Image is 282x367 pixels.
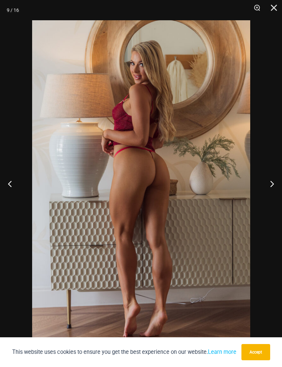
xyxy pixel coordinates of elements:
[7,5,19,15] div: 9 / 16
[32,20,250,347] img: Guilty Pleasures Red 1260 Slip 689 Micro 02
[12,347,236,357] p: This website uses cookies to ensure you get the best experience on our website.
[208,349,236,355] a: Learn more
[241,344,270,360] button: Accept
[257,167,282,201] button: Next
